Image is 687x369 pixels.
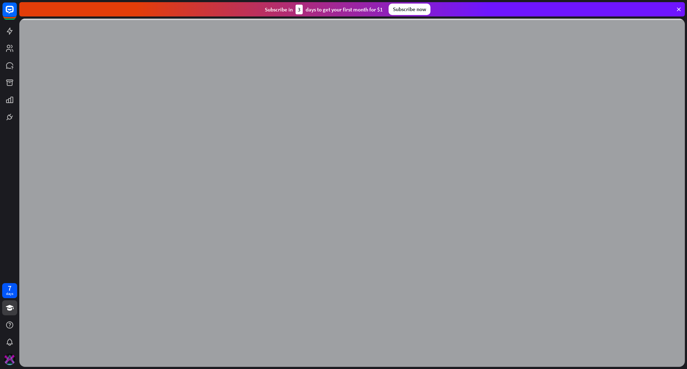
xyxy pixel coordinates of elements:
[389,4,430,15] div: Subscribe now
[2,283,17,298] a: 7 days
[296,5,303,14] div: 3
[8,285,11,291] div: 7
[265,5,383,14] div: Subscribe in days to get your first month for $1
[6,291,13,296] div: days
